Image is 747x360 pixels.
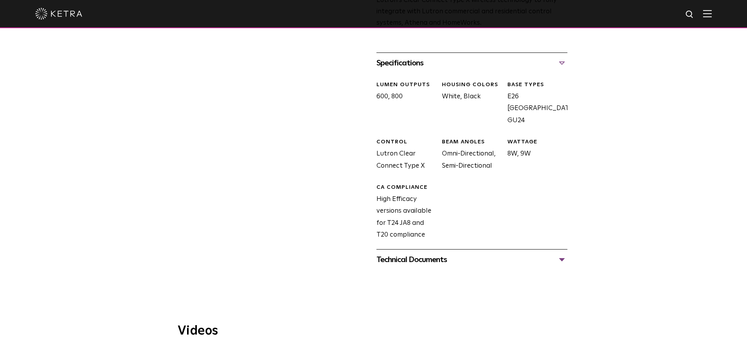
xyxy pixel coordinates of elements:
[442,81,502,89] div: HOUSING COLORS
[376,253,567,266] div: Technical Documents
[507,138,567,146] div: WATTAGE
[371,184,436,241] div: High Efficacy versions available for T24 JA8 and T20 compliance
[371,81,436,127] div: 600, 800
[703,10,712,17] img: Hamburger%20Nav.svg
[376,81,436,89] div: LUMEN OUTPUTS
[436,81,502,127] div: White, Black
[507,81,567,89] div: BASE TYPES
[178,325,570,337] h3: Videos
[502,81,567,127] div: E26 [GEOGRAPHIC_DATA], GU24
[376,184,436,192] div: CA Compliance
[376,57,567,69] div: Specifications
[376,138,436,146] div: CONTROL
[371,138,436,172] div: Lutron Clear Connect Type X
[502,138,567,172] div: 8W, 9W
[685,10,695,20] img: search icon
[442,138,502,146] div: BEAM ANGLES
[436,138,502,172] div: Omni-Directional, Semi-Directional
[35,8,82,20] img: ketra-logo-2019-white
